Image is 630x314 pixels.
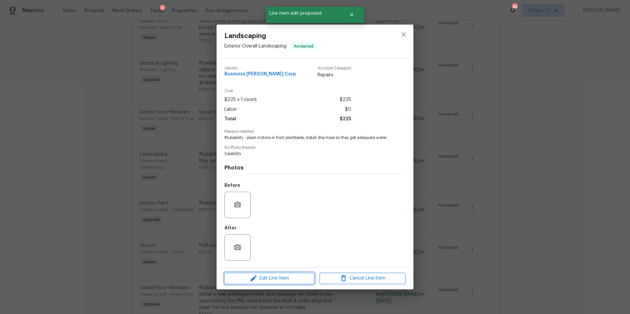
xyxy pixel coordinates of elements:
span: Exterior Overall - Landscaping [224,44,286,49]
span: #Salability - plant crotons in front plantbeds, install drip hose so they get adequate water. [224,135,388,141]
span: Repairs [318,72,351,78]
span: Cost [224,89,351,93]
div: 49 [512,4,517,10]
span: Total [224,114,236,124]
span: Salability [224,151,388,157]
span: Labor [224,105,237,114]
span: Cancel Line Item [322,274,404,283]
button: close [396,27,411,42]
span: Edit Line Item [226,274,312,283]
button: Edit Line Item [224,273,314,284]
div: 1 [160,5,165,11]
span: Landscaping [224,32,317,40]
h4: Photos [224,165,406,171]
h5: Before [224,183,240,188]
span: $0 [345,105,351,114]
span: Line item edit proposed [266,7,341,20]
button: Close [341,8,363,21]
button: Cancel Line Item [320,273,406,284]
span: Repairs needed [224,129,406,134]
span: Accepted [291,43,316,49]
span: Business [PERSON_NAME] Corp [224,72,296,77]
span: Vendor [224,66,296,70]
span: $225 [340,95,351,105]
h5: After [224,226,237,230]
span: No Photo Reason [224,146,406,150]
span: Account Category [318,66,351,70]
span: $225 [340,114,351,124]
span: $225 x 1 count [224,95,257,105]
